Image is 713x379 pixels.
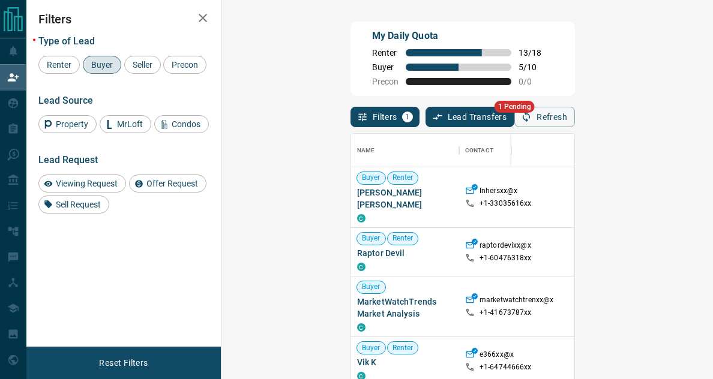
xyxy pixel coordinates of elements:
[480,350,514,362] p: e366xx@x
[357,356,453,368] span: Vik K
[372,48,399,58] span: Renter
[87,60,117,70] span: Buyer
[124,56,161,74] div: Seller
[372,62,399,72] span: Buyer
[167,60,202,70] span: Precon
[38,175,126,192] div: Viewing Request
[163,56,206,74] div: Precon
[426,107,515,127] button: Lead Transfers
[480,240,531,253] p: raptordevixx@x
[38,115,97,133] div: Property
[38,95,93,106] span: Lead Source
[372,29,545,43] p: My Daily Quota
[495,101,535,113] span: 1 Pending
[52,119,92,129] span: Property
[38,195,109,213] div: Sell Request
[357,343,385,353] span: Buyer
[357,187,453,210] span: [PERSON_NAME] [PERSON_NAME]
[480,362,532,372] p: +1- 64744666xx
[357,263,366,271] div: condos.ca
[480,198,532,209] p: +1- 33035616xx
[43,60,76,70] span: Renter
[154,115,209,133] div: Condos
[480,308,532,318] p: +1- 41673787xx
[357,296,453,320] span: MarketWatchTrends Market Analysis
[519,48,545,58] span: 13 / 18
[357,214,366,222] div: condos.ca
[480,295,553,308] p: marketwatchtrenxx@x
[480,186,517,198] p: lnhersxx@x
[38,12,209,26] h2: Filters
[372,77,399,86] span: Precon
[128,60,157,70] span: Seller
[357,247,453,259] span: Raptor Devil
[388,233,418,243] span: Renter
[357,233,385,243] span: Buyer
[357,134,375,167] div: Name
[167,119,205,129] span: Condos
[91,353,155,373] button: Reset Filters
[357,282,385,292] span: Buyer
[459,134,555,167] div: Contact
[38,154,98,166] span: Lead Request
[350,107,420,127] button: Filters1
[129,175,206,192] div: Offer Request
[519,77,545,86] span: 0 / 0
[38,56,80,74] div: Renter
[388,173,418,183] span: Renter
[357,323,366,332] div: condos.ca
[480,253,532,263] p: +1- 60476318xx
[357,173,385,183] span: Buyer
[388,343,418,353] span: Renter
[465,134,493,167] div: Contact
[52,200,105,209] span: Sell Request
[100,115,151,133] div: MrLoft
[113,119,147,129] span: MrLoft
[519,62,545,72] span: 5 / 10
[351,134,459,167] div: Name
[83,56,121,74] div: Buyer
[514,107,575,127] button: Refresh
[403,113,412,121] span: 1
[142,179,202,188] span: Offer Request
[52,179,122,188] span: Viewing Request
[38,35,95,47] span: Type of Lead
